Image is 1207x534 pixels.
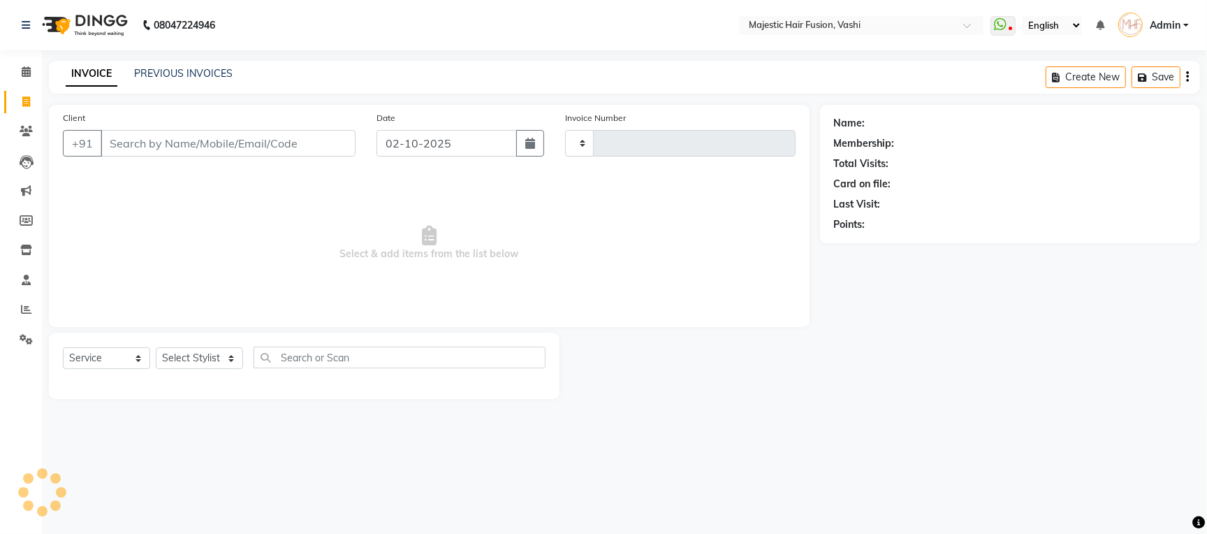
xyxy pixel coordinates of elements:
[376,112,395,124] label: Date
[154,6,215,45] b: 08047224946
[1132,66,1180,88] button: Save
[254,347,546,368] input: Search or Scan
[63,130,102,157] button: +91
[834,177,891,192] div: Card on file:
[834,217,865,232] div: Points:
[834,197,881,212] div: Last Visit:
[834,116,865,131] div: Name:
[1150,18,1180,33] span: Admin
[1118,13,1143,37] img: Admin
[66,62,117,87] a: INVOICE
[834,157,889,171] div: Total Visits:
[63,173,796,313] span: Select & add items from the list below
[834,136,895,151] div: Membership:
[36,6,131,45] img: logo
[63,112,85,124] label: Client
[565,112,626,124] label: Invoice Number
[134,67,233,80] a: PREVIOUS INVOICES
[101,130,356,157] input: Search by Name/Mobile/Email/Code
[1046,66,1126,88] button: Create New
